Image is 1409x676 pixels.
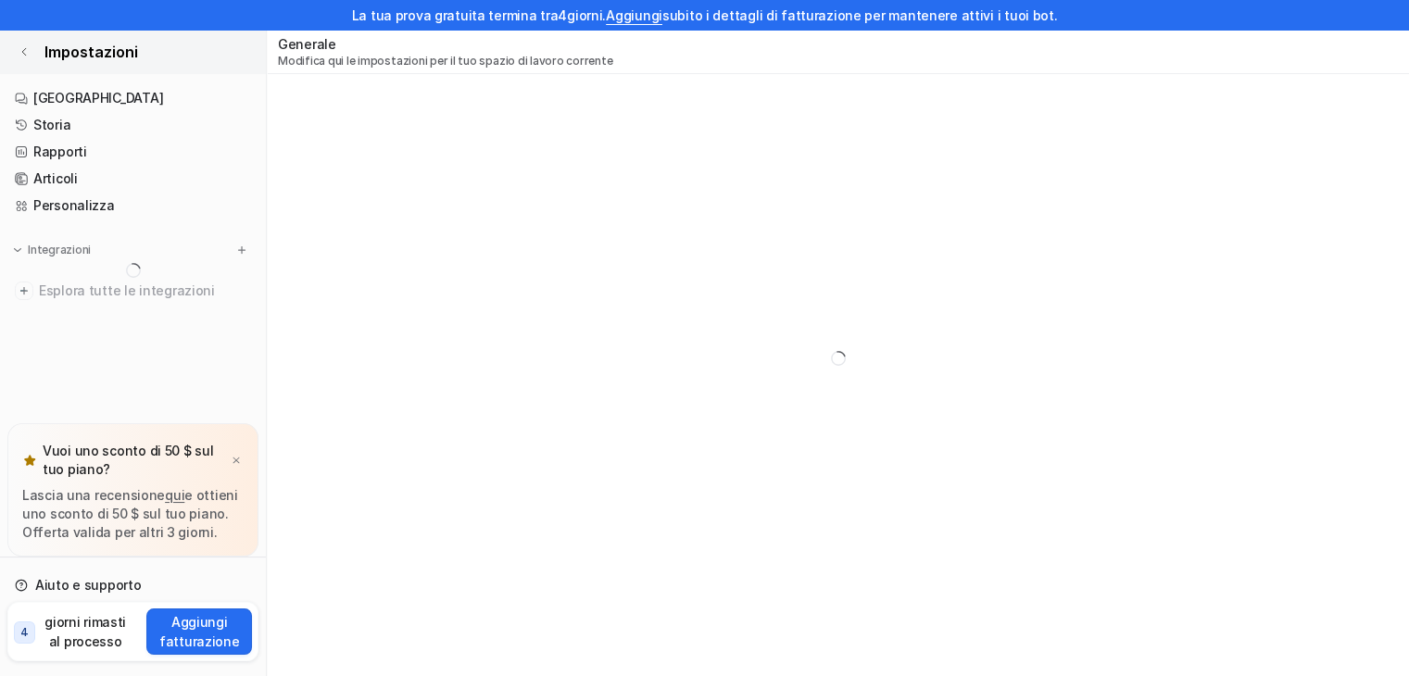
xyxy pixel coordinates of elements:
font: Generale [278,36,336,52]
font: Lascia una recensione [22,487,165,503]
font: 4 [558,7,567,23]
a: Esplora tutte le integrazioni [7,278,258,304]
font: [GEOGRAPHIC_DATA] [33,90,163,106]
a: Storia [7,112,258,138]
font: Aiuto e supporto [35,577,142,593]
font: giorni rimasti al processo [44,614,126,649]
button: Integrazioni [7,241,96,259]
a: Rapporti [7,139,258,165]
font: Vuoi uno sconto di 50 $ sul tuo piano? [43,443,213,477]
font: 4 [20,625,29,639]
img: esplora tutte le integrazioni [15,282,33,300]
button: Aggiungi fatturazione [146,608,252,655]
font: Rapporti [33,144,87,159]
font: Impostazioni [44,43,138,61]
font: Integrazioni [28,243,91,257]
font: Esplora tutte le integrazioni [39,282,215,298]
a: [GEOGRAPHIC_DATA] [7,85,258,111]
a: Aiuto e supporto [7,572,258,598]
img: espandi il menu [11,244,24,257]
font: La tua prova gratuita termina tra [352,7,559,23]
font: e ottieni uno sconto di 50 $ sul tuo piano. Offerta valida per altri 3 giorni. [22,487,238,540]
font: Articoli [33,170,78,186]
font: Storia [33,117,70,132]
font: Personalizza [33,197,115,213]
img: stella [22,453,37,468]
a: Aggiungi [606,7,662,23]
img: X [231,455,242,467]
img: menu_add.svg [235,244,248,257]
a: qui [165,487,184,503]
font: subito i dettagli di fatturazione per mantenere attivi i tuoi bot. [662,7,1058,23]
a: Personalizza [7,193,258,219]
a: Articoli [7,166,258,192]
font: giorni. [567,7,606,23]
font: Aggiungi fatturazione [159,614,240,649]
font: Modifica qui le impostazioni per il tuo spazio di lavoro corrente [278,54,612,68]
